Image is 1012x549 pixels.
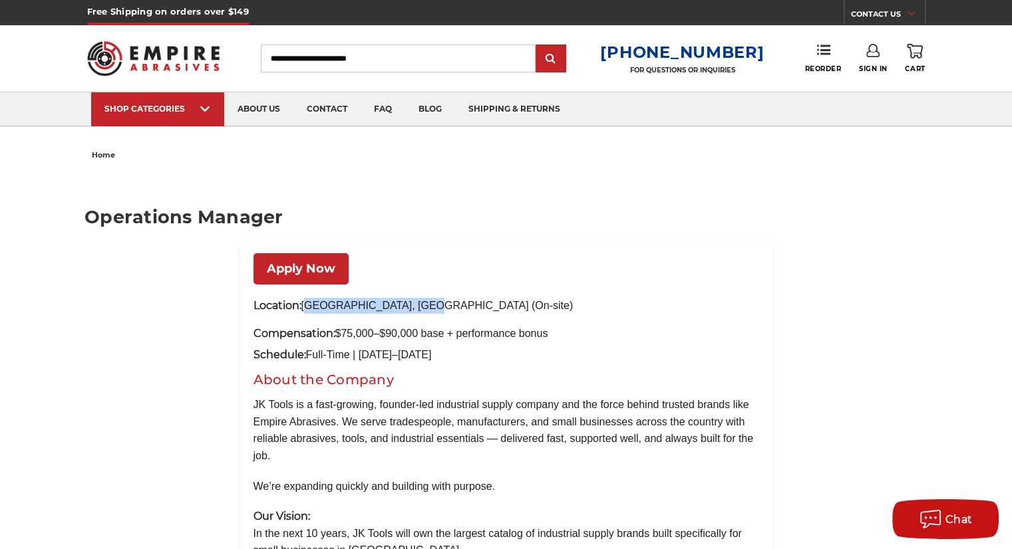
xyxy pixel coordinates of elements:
p: Full-Time | [DATE]–[DATE] [253,346,759,364]
p: FOR QUESTIONS OR INQUIRIES [600,66,764,74]
span: home [92,150,115,160]
a: [PHONE_NUMBER] [600,43,764,62]
span: Chat [945,513,973,526]
div: SHOP CATEGORIES [104,104,211,114]
button: Chat [892,499,999,539]
a: Reorder [804,44,841,72]
p: We’re expanding quickly and building with purpose. [253,478,759,495]
a: CONTACT US [851,7,925,25]
a: Cart [905,44,925,73]
h2: About the Company [253,370,759,389]
a: faq [361,92,405,126]
p: $75,000–$90,000 base + performance bonus [253,328,759,340]
input: Submit [538,46,564,72]
p: [GEOGRAPHIC_DATA], [GEOGRAPHIC_DATA] (On-site) [253,298,759,314]
h1: Operations Manager [84,208,928,226]
a: contact [293,92,361,126]
a: blog [405,92,455,126]
strong: Location: [253,299,301,312]
strong: Our Vision: [253,510,310,522]
strong: Compensation: [253,327,335,340]
span: Cart [905,64,925,73]
a: about us [224,92,293,126]
span: Sign In [859,64,888,73]
img: Empire Abrasives [87,33,220,84]
span: Reorder [804,64,841,73]
a: Apply Now [253,253,349,284]
p: JK Tools is a fast-growing, founder-led industrial supply company and the force behind trusted br... [253,396,759,464]
strong: Schedule: [253,348,306,361]
a: shipping & returns [455,92,574,126]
